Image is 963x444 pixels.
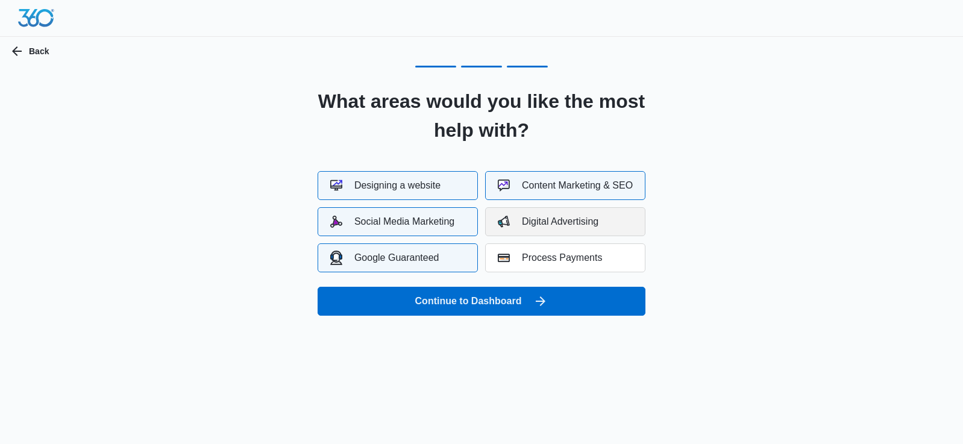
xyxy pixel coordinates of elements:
[330,180,441,192] div: Designing a website
[303,87,660,145] h2: What areas would you like the most help with?
[485,207,645,236] button: Digital Advertising
[498,252,602,264] div: Process Payments
[330,251,439,264] div: Google Guaranteed
[318,287,645,316] button: Continue to Dashboard
[498,216,598,228] div: Digital Advertising
[318,171,478,200] button: Designing a website
[485,243,645,272] button: Process Payments
[498,180,633,192] div: Content Marketing & SEO
[318,243,478,272] button: Google Guaranteed
[485,171,645,200] button: Content Marketing & SEO
[318,207,478,236] button: Social Media Marketing
[330,216,454,228] div: Social Media Marketing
